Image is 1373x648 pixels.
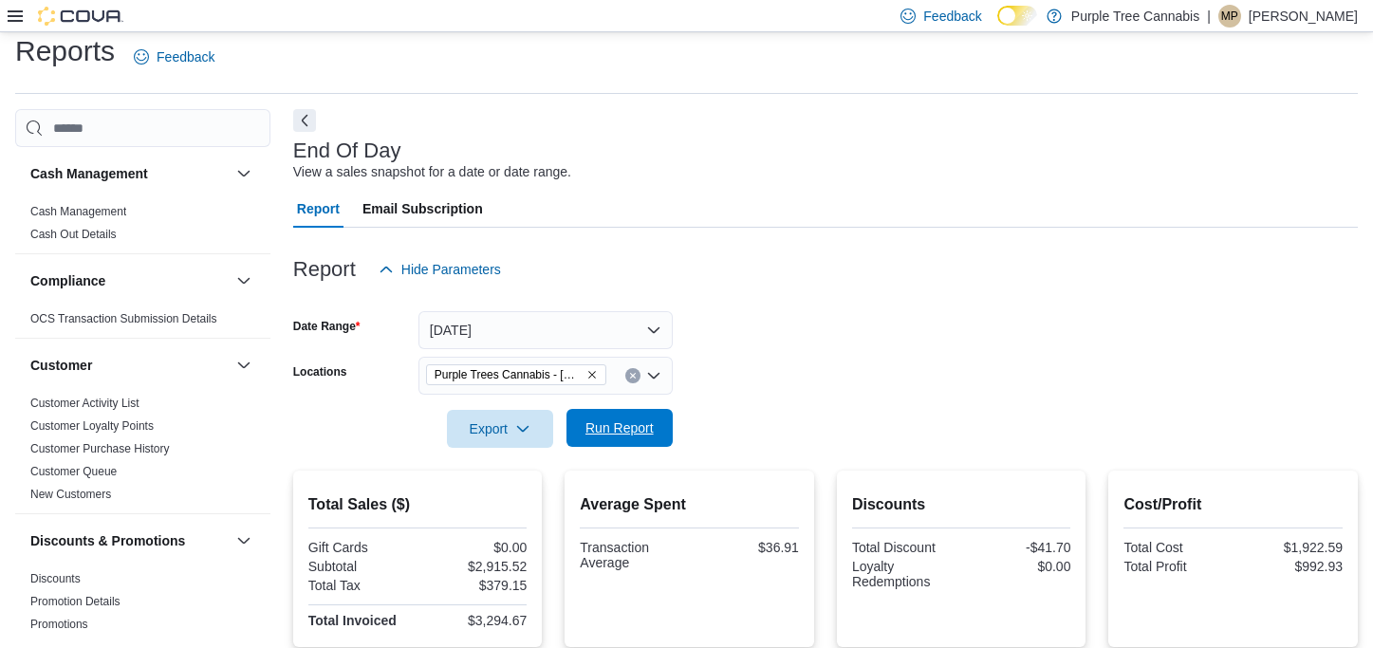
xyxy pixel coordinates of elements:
[232,269,255,292] button: Compliance
[30,356,92,375] h3: Customer
[1123,559,1229,574] div: Total Profit
[30,164,148,183] h3: Cash Management
[30,164,229,183] button: Cash Management
[30,441,170,456] span: Customer Purchase History
[297,190,340,228] span: Report
[30,442,170,455] a: Customer Purchase History
[1237,559,1343,574] div: $992.93
[38,7,123,26] img: Cova
[580,493,799,516] h2: Average Spent
[1123,493,1343,516] h2: Cost/Profit
[30,487,111,502] span: New Customers
[30,228,117,241] a: Cash Out Details
[458,410,542,448] span: Export
[30,227,117,242] span: Cash Out Details
[232,529,255,552] button: Discounts & Promotions
[30,271,105,290] h3: Compliance
[15,307,270,338] div: Compliance
[308,613,397,628] strong: Total Invoiced
[401,260,501,279] span: Hide Parameters
[15,32,115,70] h1: Reports
[30,531,185,550] h3: Discounts & Promotions
[30,396,139,411] span: Customer Activity List
[293,319,361,334] label: Date Range
[852,493,1071,516] h2: Discounts
[852,540,957,555] div: Total Discount
[421,613,527,628] div: $3,294.67
[426,364,606,385] span: Purple Trees Cannabis - Mississauga
[30,595,121,608] a: Promotion Details
[1249,5,1358,28] p: [PERSON_NAME]
[30,571,81,586] span: Discounts
[232,162,255,185] button: Cash Management
[293,258,356,281] h3: Report
[362,190,483,228] span: Email Subscription
[447,410,553,448] button: Export
[232,354,255,377] button: Customer
[293,109,316,132] button: Next
[308,578,414,593] div: Total Tax
[30,419,154,433] a: Customer Loyalty Points
[625,368,640,383] button: Clear input
[371,250,509,288] button: Hide Parameters
[157,47,214,66] span: Feedback
[30,617,88,632] span: Promotions
[997,26,998,27] span: Dark Mode
[30,594,121,609] span: Promotion Details
[1207,5,1211,28] p: |
[1221,5,1238,28] span: MP
[15,200,270,253] div: Cash Management
[293,162,571,182] div: View a sales snapshot for a date or date range.
[308,540,414,555] div: Gift Cards
[421,540,527,555] div: $0.00
[694,540,799,555] div: $36.91
[1071,5,1199,28] p: Purple Tree Cannabis
[566,409,673,447] button: Run Report
[30,418,154,434] span: Customer Loyalty Points
[1218,5,1241,28] div: Matt Piotrowicz
[418,311,673,349] button: [DATE]
[30,572,81,585] a: Discounts
[585,418,654,437] span: Run Report
[421,578,527,593] div: $379.15
[30,204,126,219] span: Cash Management
[30,618,88,631] a: Promotions
[586,369,598,380] button: Remove Purple Trees Cannabis - Mississauga from selection in this group
[30,488,111,501] a: New Customers
[126,38,222,76] a: Feedback
[997,6,1037,26] input: Dark Mode
[293,139,401,162] h3: End Of Day
[923,7,981,26] span: Feedback
[30,397,139,410] a: Customer Activity List
[30,205,126,218] a: Cash Management
[30,465,117,478] a: Customer Queue
[580,540,685,570] div: Transaction Average
[646,368,661,383] button: Open list of options
[15,392,270,513] div: Customer
[30,311,217,326] span: OCS Transaction Submission Details
[1123,540,1229,555] div: Total Cost
[30,356,229,375] button: Customer
[852,559,957,589] div: Loyalty Redemptions
[308,493,528,516] h2: Total Sales ($)
[30,312,217,325] a: OCS Transaction Submission Details
[308,559,414,574] div: Subtotal
[30,271,229,290] button: Compliance
[30,531,229,550] button: Discounts & Promotions
[1237,540,1343,555] div: $1,922.59
[435,365,583,384] span: Purple Trees Cannabis - [GEOGRAPHIC_DATA]
[293,364,347,380] label: Locations
[15,567,270,643] div: Discounts & Promotions
[965,559,1070,574] div: $0.00
[30,464,117,479] span: Customer Queue
[965,540,1070,555] div: -$41.70
[421,559,527,574] div: $2,915.52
